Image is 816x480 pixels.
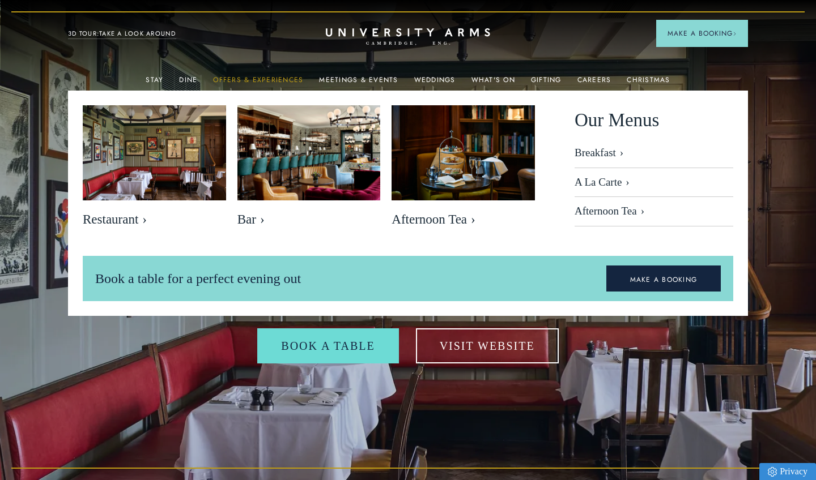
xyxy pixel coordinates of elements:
[414,76,456,91] a: Weddings
[575,197,733,226] a: Afternoon Tea
[146,76,163,91] a: Stay
[257,328,398,363] a: Book a table
[95,271,301,286] span: Book a table for a perfect evening out
[575,168,733,198] a: A La Carte
[237,212,381,228] span: Bar
[668,28,737,38] span: Make a Booking
[577,76,611,91] a: Careers
[531,76,562,91] a: Gifting
[237,105,381,200] img: image-b49cb22997400f3f08bed174b2325b8c369ebe22-8192x5461-jpg
[326,28,490,46] a: Home
[733,32,737,36] img: Arrow icon
[319,76,398,91] a: Meetings & Events
[471,76,515,91] a: What's On
[392,105,535,233] a: image-eb2e3df6809416bccf7066a54a890525e7486f8d-2500x1667-jpg Afternoon Tea
[83,105,226,233] a: image-bebfa3899fb04038ade422a89983545adfd703f7-2500x1667-jpg Restaurant
[213,76,303,91] a: Offers & Experiences
[575,147,733,168] a: Breakfast
[606,265,721,292] a: MAKE A BOOKING
[68,29,176,39] a: 3D TOUR:TAKE A LOOK AROUND
[627,76,670,91] a: Christmas
[656,20,748,47] button: Make a BookingArrow icon
[759,463,816,480] a: Privacy
[392,105,535,200] img: image-eb2e3df6809416bccf7066a54a890525e7486f8d-2500x1667-jpg
[179,76,197,91] a: Dine
[83,105,226,200] img: image-bebfa3899fb04038ade422a89983545adfd703f7-2500x1667-jpg
[83,212,226,228] span: Restaurant
[237,105,381,233] a: image-b49cb22997400f3f08bed174b2325b8c369ebe22-8192x5461-jpg Bar
[575,105,659,135] span: Our Menus
[392,212,535,228] span: Afternoon Tea
[768,467,777,477] img: Privacy
[416,328,559,363] a: Visit Website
